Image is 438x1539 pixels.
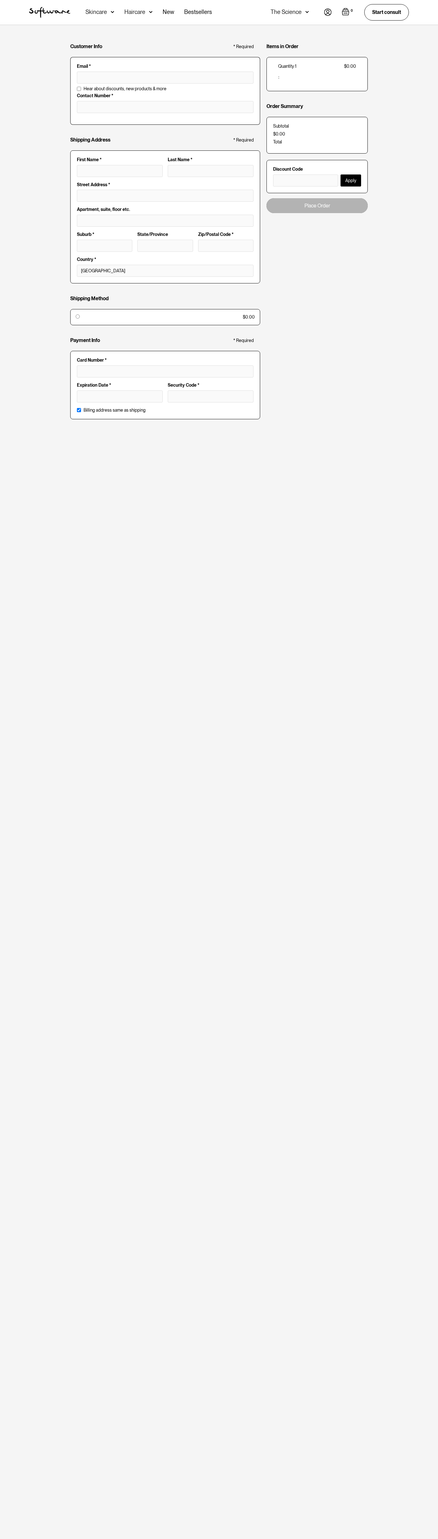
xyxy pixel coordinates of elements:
[77,182,253,187] label: Street Address *
[77,358,253,363] label: Card Number *
[85,9,107,15] div: Skincare
[198,232,253,237] label: Zip/Postal Code *
[77,157,163,162] label: First Name *
[70,337,100,343] h4: Payment Info
[168,383,253,388] label: Security Code *
[70,295,109,301] h4: Shipping Method
[233,44,254,49] div: * Required
[77,207,253,212] label: Apartment, suite, floor etc.
[77,93,253,98] label: Contact Number *
[111,9,114,15] img: arrow down
[295,64,297,69] div: 1
[266,43,298,49] h4: Items in Order
[168,157,253,162] label: Last Name *
[278,64,295,69] div: Quantity:
[77,87,81,91] input: Hear about discounts, new products & more
[233,137,254,143] div: * Required
[349,8,354,14] div: 0
[77,257,253,262] label: Country *
[243,314,255,320] div: $0.00
[77,232,132,237] label: Suburb *
[341,174,361,187] button: Apply Discount
[124,9,145,15] div: Haircare
[77,383,163,388] label: Expiration Date *
[29,7,70,18] img: Software Logo
[305,9,309,15] img: arrow down
[149,9,153,15] img: arrow down
[344,64,356,69] div: $0.00
[364,4,409,20] a: Start consult
[84,86,166,92] span: Hear about discounts, new products & more
[278,73,279,80] span: :
[76,314,80,319] input: $0.00
[70,137,110,143] h4: Shipping Address
[273,123,289,129] div: Subtotal
[273,131,285,137] div: $0.00
[70,43,102,49] h4: Customer Info
[271,9,302,15] div: The Science
[137,232,193,237] label: State/Province
[273,139,282,145] div: Total
[233,338,254,343] div: * Required
[84,408,146,413] label: Billing address same as shipping
[77,64,253,69] label: Email *
[342,8,354,17] a: Open cart
[266,103,303,109] h4: Order Summary
[273,167,361,172] label: Discount Code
